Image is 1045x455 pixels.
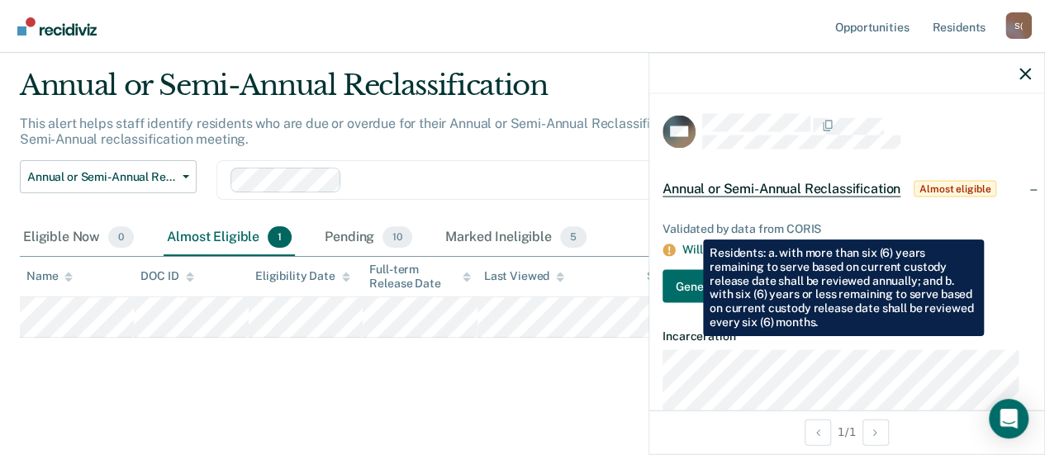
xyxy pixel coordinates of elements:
[812,270,929,303] button: Update status
[663,270,805,303] a: Navigate to form link
[382,226,412,248] span: 10
[108,226,134,248] span: 0
[27,170,176,184] span: Annual or Semi-Annual Reclassification
[20,116,942,147] p: This alert helps staff identify residents who are due or overdue for their Annual or Semi-Annual ...
[442,220,590,256] div: Marked Ineligible
[682,242,1031,257] div: Will be due for a reclassification in under a month
[255,269,350,283] div: Eligibility Date
[914,180,996,197] span: Almost eligible
[1005,12,1032,39] div: S (
[560,226,587,248] span: 5
[649,162,1044,215] div: Annual or Semi-Annual ReclassificationAlmost eligible
[646,269,682,283] div: Status
[369,263,470,291] div: Full-term Release Date
[663,329,1031,344] dt: Incarceration
[649,410,1044,453] div: 1 / 1
[26,269,73,283] div: Name
[321,220,416,256] div: Pending
[484,269,564,283] div: Last Viewed
[164,220,295,256] div: Almost Eligible
[663,180,900,197] span: Annual or Semi-Annual Reclassification
[1005,12,1032,39] button: Profile dropdown button
[862,419,889,445] button: Next Opportunity
[663,221,1031,235] div: Validated by data from CORIS
[805,419,831,445] button: Previous Opportunity
[20,220,137,256] div: Eligible Now
[989,399,1028,438] div: Open Intercom Messenger
[268,226,292,248] span: 1
[17,17,97,36] img: Recidiviz
[140,269,193,283] div: DOC ID
[663,270,799,303] button: Generate paperwork
[20,69,961,116] div: Annual or Semi-Annual Reclassification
